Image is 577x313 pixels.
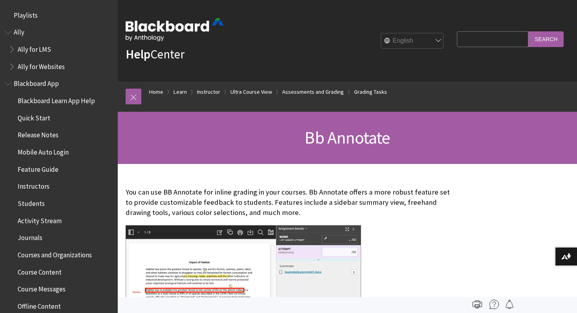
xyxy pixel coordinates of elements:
span: Feature Guide [18,163,58,173]
span: Blackboard App [14,77,59,88]
a: Home [149,87,163,97]
span: Mobile Auto Login [18,146,69,156]
a: Grading Tasks [354,87,387,97]
select: Site Language Selector [381,33,444,49]
img: Blackboard by Anthology [126,18,224,41]
nav: Book outline for Anthology Ally Help [5,26,113,73]
span: Bb Annotate [305,127,390,148]
span: Ally for Websites [18,60,65,71]
a: Ultra Course View [230,87,272,97]
img: More help [489,300,499,309]
a: Assessments and Grading [282,87,344,97]
span: Course Messages [18,283,66,293]
span: Ally for LMS [18,43,51,53]
span: Ally [14,26,24,36]
span: Offline Content [18,300,61,310]
span: Course Content [18,266,62,276]
a: HelpCenter [126,46,184,62]
input: Search [528,31,564,47]
span: Release Notes [18,129,58,139]
img: Follow this page [505,300,514,309]
span: Quick Start [18,111,50,122]
nav: Book outline for Playlists [5,9,113,22]
p: You can use BB Annotate for inline grading in your courses. Bb Annotate offers a more robust feat... [126,187,453,218]
span: Instructors [18,180,49,191]
span: Playlists [14,9,38,19]
a: Learn [173,87,187,97]
span: Activity Stream [18,214,62,225]
span: Journals [18,231,42,242]
strong: Help [126,46,150,62]
span: Blackboard Learn App Help [18,94,95,105]
span: Students [18,197,45,207]
span: Courses and Organizations [18,248,92,259]
a: Instructor [197,87,220,97]
img: Print [473,300,482,309]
